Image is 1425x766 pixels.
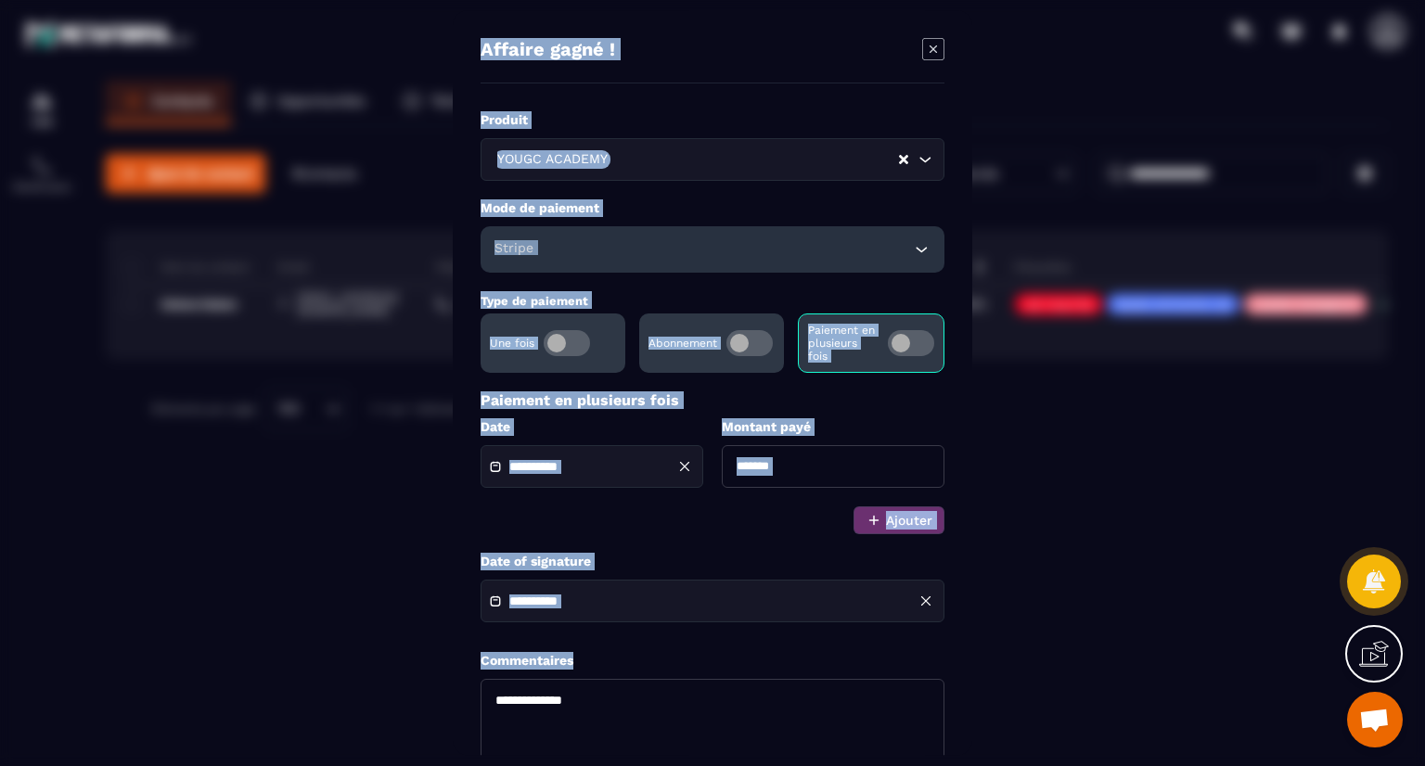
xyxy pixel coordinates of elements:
[481,294,588,308] label: Type de paiement
[481,199,944,217] label: Mode de paiement
[493,150,611,171] span: YOUGC ACADEMY
[481,652,573,670] label: Commentaires
[481,418,703,436] label: Date
[808,324,879,363] p: Paiement en plusieurs fois
[481,553,944,570] label: Date of signature
[611,150,897,171] input: Search for option
[648,337,717,350] p: Abonnement
[722,418,944,436] label: Montant payé
[481,138,944,181] div: Search for option
[481,111,944,129] label: Produit
[490,337,534,350] p: Une fois
[481,38,615,64] h4: Affaire gagné !
[1347,692,1403,747] div: Ouvrir le chat
[854,506,944,534] button: Ajouter
[481,391,944,409] p: Paiement en plusieurs fois
[899,153,908,167] button: Clear Selected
